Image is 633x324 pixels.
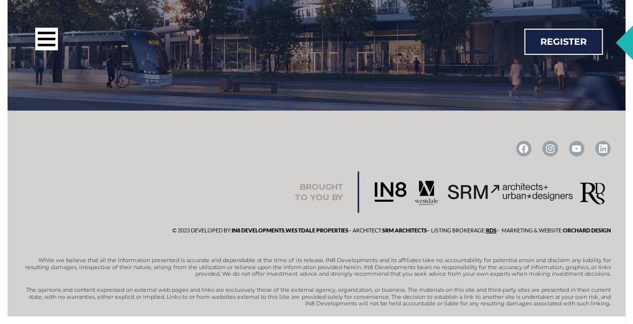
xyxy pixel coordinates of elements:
span: Register [540,37,587,46]
a: RDS [485,227,496,233]
a: Register [524,29,603,55]
h2: Brought to you by [295,182,342,203]
a: Westdale Properties [286,227,348,233]
p: The opinions and content expressed on external web pages and links are exclusively those of the e... [23,287,610,307]
p: While we believe that all the information presented is accurate and dependable at the time of its... [23,257,610,277]
a: SRM Architects [382,227,427,233]
a: Orchard Design [562,227,610,233]
p: © 2023 Developed by: , – Architect: – Listing Brokerage: – Marketing & Website: [23,223,610,238]
a: IN8 Developments [232,227,285,233]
